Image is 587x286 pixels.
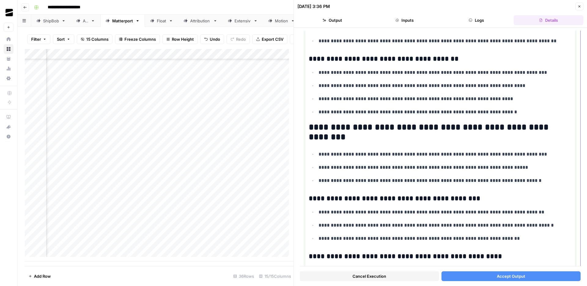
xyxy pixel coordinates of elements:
span: Undo [210,36,220,42]
a: Motion [263,15,300,27]
button: Output [297,15,367,25]
button: Freeze Columns [115,34,160,44]
button: Help + Support [4,132,13,141]
button: Inputs [370,15,439,25]
button: Workspace: OGM [4,5,13,20]
button: Redo [227,34,250,44]
img: OGM Logo [4,7,15,18]
span: 15 Columns [86,36,109,42]
a: Settings [4,73,13,83]
a: Browse [4,44,13,54]
button: Undo [200,34,224,44]
button: What's new? [4,122,13,132]
span: Sort [57,36,65,42]
button: Sort [53,34,74,44]
span: Cancel Execution [353,273,386,279]
a: Matterport [100,15,145,27]
button: Export CSV [252,34,287,44]
span: Accept Output [497,273,525,279]
span: Filter [31,36,41,42]
a: ShipBob [31,15,71,27]
div: 36 Rows [231,271,257,281]
button: Logs [442,15,511,25]
a: Your Data [4,54,13,64]
span: Freeze Columns [124,36,156,42]
a: Attribution [178,15,223,27]
div: Matterport [112,18,133,24]
button: 15 Columns [77,34,113,44]
a: Usage [4,64,13,73]
span: Redo [236,36,246,42]
div: Motion [275,18,288,24]
div: Float [157,18,166,24]
div: ShipBob [43,18,59,24]
button: Add Row [25,271,54,281]
div: [DATE] 3:36 PM [297,3,330,9]
span: Row Height [172,36,194,42]
div: Extensiv [234,18,251,24]
div: Attribution [190,18,211,24]
a: AC [71,15,100,27]
button: Cancel Execution [300,271,439,281]
a: Home [4,34,13,44]
span: Export CSV [262,36,283,42]
a: AirOps Academy [4,112,13,122]
button: Accept Output [441,271,581,281]
button: Filter [27,34,50,44]
a: Float [145,15,178,27]
div: AC [83,18,88,24]
a: Extensiv [223,15,263,27]
div: 15/15 Columns [257,271,293,281]
span: Add Row [34,273,51,279]
button: Row Height [162,34,198,44]
button: Details [514,15,583,25]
